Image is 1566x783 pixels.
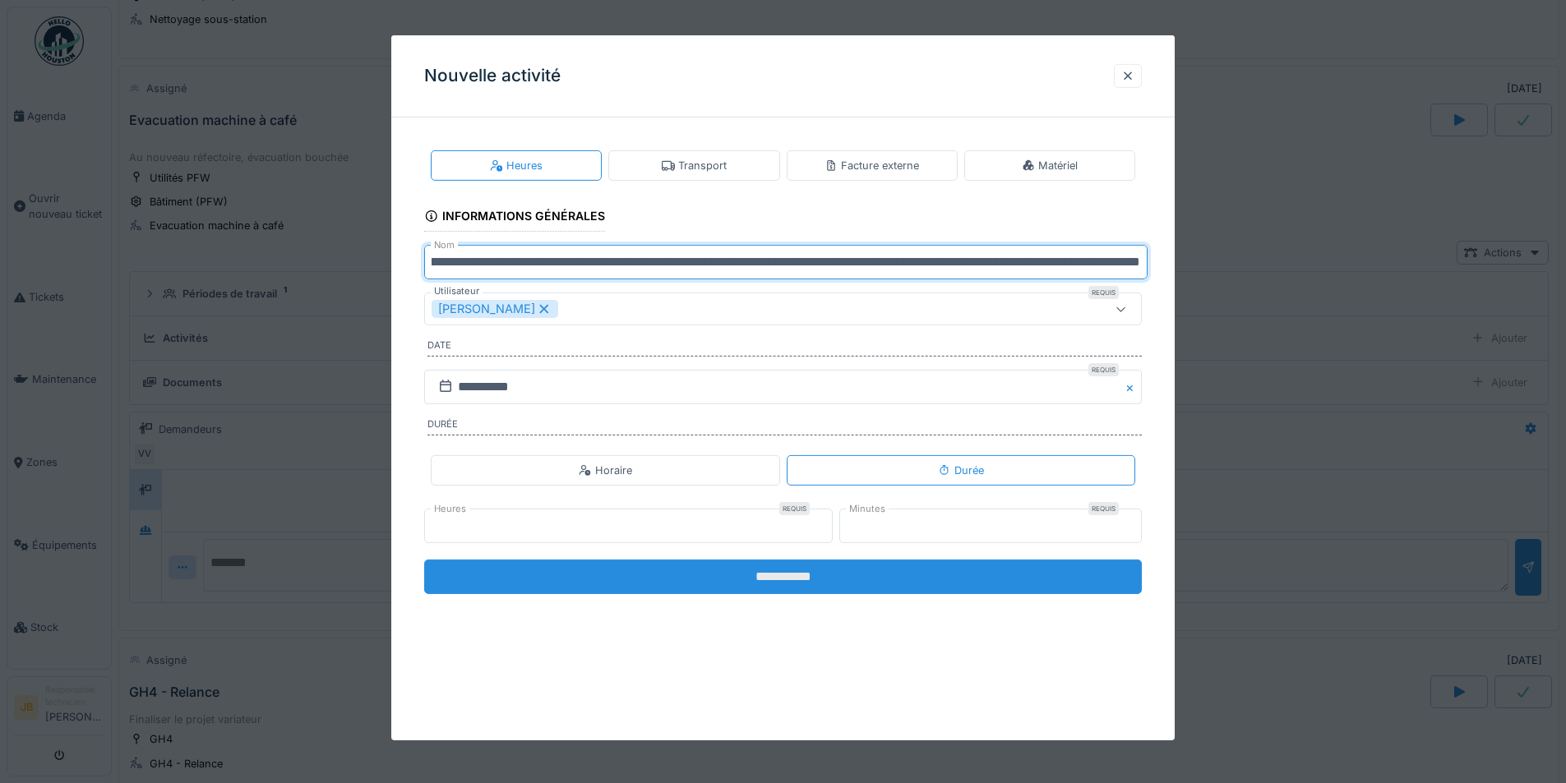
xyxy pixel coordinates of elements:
div: Matériel [1022,158,1078,173]
label: Nom [431,238,458,252]
label: Utilisateur [431,284,483,298]
div: Facture externe [825,158,919,173]
div: Requis [779,502,810,515]
div: Requis [1088,363,1119,376]
label: Heures [431,502,469,516]
div: Informations générales [424,204,605,232]
div: [PERSON_NAME] [432,300,558,318]
div: Requis [1088,286,1119,299]
button: Close [1124,370,1142,404]
label: Durée [427,417,1142,435]
div: Transport [662,158,727,173]
label: Date [427,339,1142,357]
div: Heures [490,158,543,173]
label: Minutes [846,502,889,516]
div: Requis [1088,502,1119,515]
div: Durée [938,463,984,478]
h3: Nouvelle activité [424,66,561,86]
div: Horaire [579,463,632,478]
